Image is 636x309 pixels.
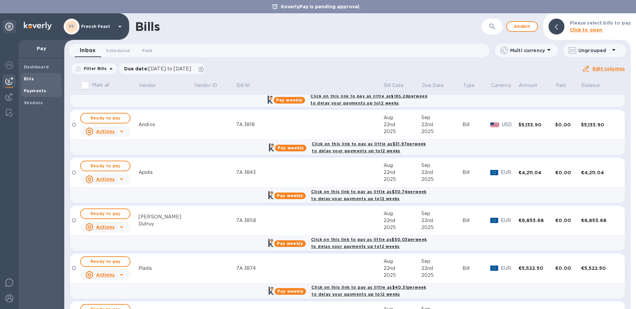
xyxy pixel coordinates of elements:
div: Pladis [138,265,193,272]
div: Bill [462,217,490,224]
span: Paid [142,47,152,54]
div: Apidis [138,169,193,176]
span: Currency [491,82,511,89]
b: Pay weekly [277,289,303,294]
p: Mark all [92,82,109,89]
div: 7A 3858 [236,217,384,224]
b: Dashboard [24,64,49,69]
p: Balance [581,82,600,89]
p: Vendor [139,82,156,89]
u: Actions [96,224,115,230]
p: Due date : [124,65,195,72]
span: Type [463,82,484,89]
div: 2025 [384,272,421,279]
b: Click on this link to pay as little as $31.97 per week to delay your payments up to 12 weeks [312,141,426,153]
div: 22nd [421,121,462,128]
div: €0.00 [555,217,581,224]
img: Logo [24,22,52,30]
b: Pay weekly [277,193,303,198]
p: Paid [556,82,566,89]
p: Type [463,82,475,89]
div: Sep [421,258,462,265]
span: Balance [581,82,609,89]
span: Vendor [139,82,165,89]
button: Addbill [506,21,538,32]
div: 22nd [384,169,421,176]
div: 7A 3843 [236,169,384,176]
button: Ready to pay [80,161,131,171]
span: Ready to pay [86,162,125,170]
button: Ready to pay [80,208,131,219]
span: Bill № [237,82,259,89]
b: Vendors [24,100,43,105]
u: Actions [96,272,115,277]
div: €5,522.50 [518,265,556,271]
div: Bill [462,265,490,272]
b: Pay weekly [277,241,303,246]
b: Payments [24,88,46,93]
b: Bills [24,76,34,81]
div: Aug [384,114,421,121]
img: USD [490,122,499,127]
p: Bill Date [384,82,403,89]
p: EUR [501,169,518,176]
b: Click on this link to pay as little as $50.03 per week to delay your payments up to 12 weeks [311,237,427,249]
p: Filter Bills [81,66,107,71]
span: Add bill [512,23,532,31]
p: Amount [519,82,537,89]
div: Sep [421,114,462,121]
div: 2025 [421,176,462,183]
div: $0.00 [555,121,581,128]
div: Due date:[DATE] to [DATE] [119,63,206,74]
span: Ready to pay [86,114,125,122]
u: Actions [96,129,115,134]
u: Actions [96,177,115,182]
p: Multi currency [510,47,545,54]
div: 2025 [421,272,462,279]
b: Click on this link to pay as little as $30.74 per week to delay your payments up to 12 weeks [311,189,426,201]
p: USD [502,121,518,128]
span: [DATE] to [DATE] [148,66,191,71]
div: €4,211.04 [518,169,556,176]
b: FF [69,24,75,29]
span: Inbox [80,46,95,55]
span: Amount [519,82,546,89]
p: Bill № [237,82,250,89]
button: Ready to pay [80,256,131,267]
div: 22nd [384,265,421,272]
div: €6,853.68 [518,217,556,224]
p: EUR [501,265,518,272]
div: Andros [138,121,193,128]
div: €0.00 [555,265,581,271]
p: Due Date [422,82,444,89]
b: Click to open [570,27,603,33]
div: Sep [421,210,462,217]
div: Unpin categories [3,20,16,33]
span: Ready to pay [86,258,125,266]
div: Bill [462,169,490,176]
b: Please select bills to pay [570,20,631,26]
div: €4,211.04 [581,169,618,176]
img: Foreign exchange [5,61,13,69]
div: Aug [384,162,421,169]
div: 2025 [421,128,462,135]
div: 7A 3818 [236,121,384,128]
p: Ungrouped [578,47,610,54]
div: [PERSON_NAME] [138,213,193,220]
span: Scheduled [106,47,130,54]
p: Pay [24,45,59,52]
div: 2025 [384,176,421,183]
span: Paid [556,82,575,89]
span: Vendor ID [194,82,226,89]
div: €6,853.68 [581,217,618,224]
span: Due Date [422,82,453,89]
div: 2025 [384,224,421,231]
u: Edit columns [593,66,625,71]
p: EUR [501,217,518,224]
div: Bill [462,121,490,128]
p: Vendor ID [194,82,217,89]
div: 22nd [384,217,421,224]
b: Pay weekly [276,98,302,103]
button: Ready to pay [80,113,131,123]
span: Ready to pay [86,210,125,218]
